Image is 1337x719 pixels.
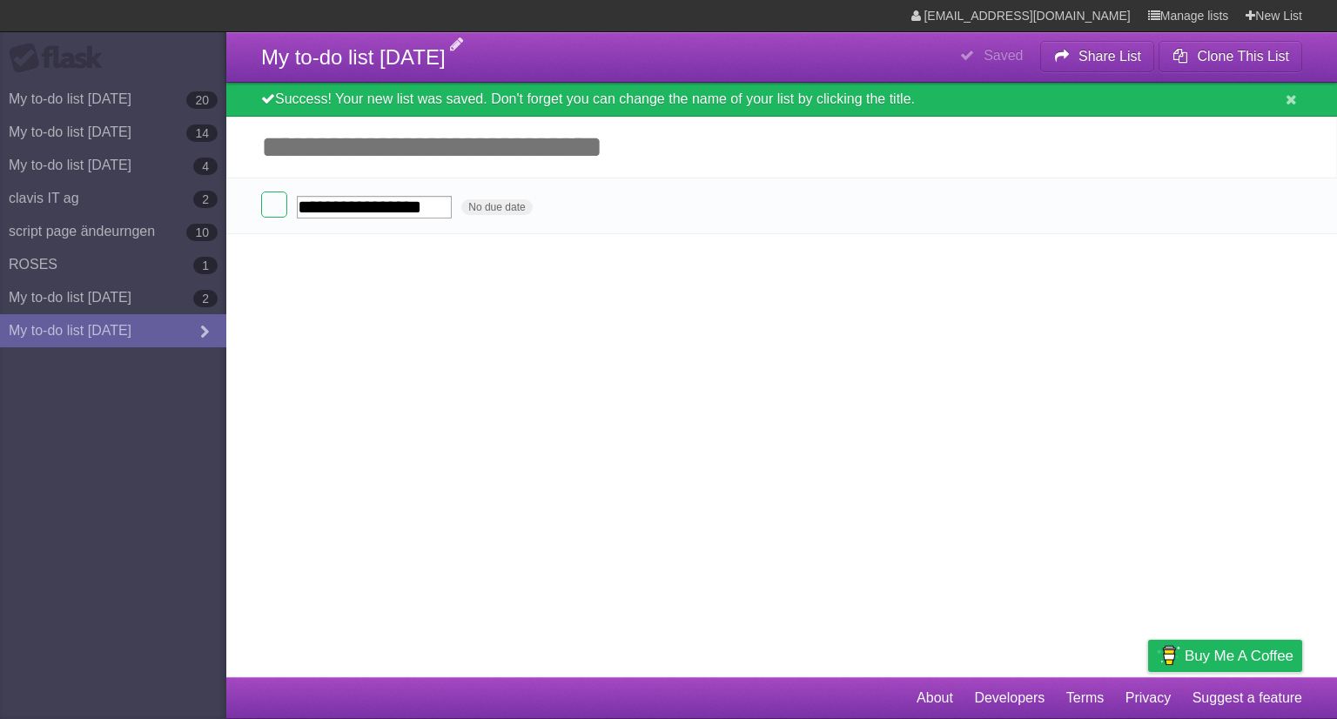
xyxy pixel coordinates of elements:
label: Done [261,192,287,218]
b: 2 [193,191,218,208]
a: Suggest a feature [1193,682,1302,715]
button: Clone This List [1159,41,1302,72]
b: Share List [1078,49,1141,64]
b: 4 [193,158,218,175]
span: No due date [461,199,532,215]
img: Buy me a coffee [1157,641,1180,670]
b: Saved [984,48,1023,63]
a: Privacy [1125,682,1171,715]
a: About [917,682,953,715]
a: Developers [974,682,1045,715]
b: 20 [186,91,218,109]
a: Buy me a coffee [1148,640,1302,672]
div: Flask [9,43,113,74]
div: Success! Your new list was saved. Don't forget you can change the name of your list by clicking t... [226,83,1337,117]
span: My to-do list [DATE] [261,45,446,69]
b: 2 [193,290,218,307]
a: Terms [1066,682,1105,715]
button: Share List [1040,41,1155,72]
b: Clone This List [1197,49,1289,64]
b: 1 [193,257,218,274]
b: 10 [186,224,218,241]
b: 14 [186,124,218,142]
span: Buy me a coffee [1185,641,1293,671]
